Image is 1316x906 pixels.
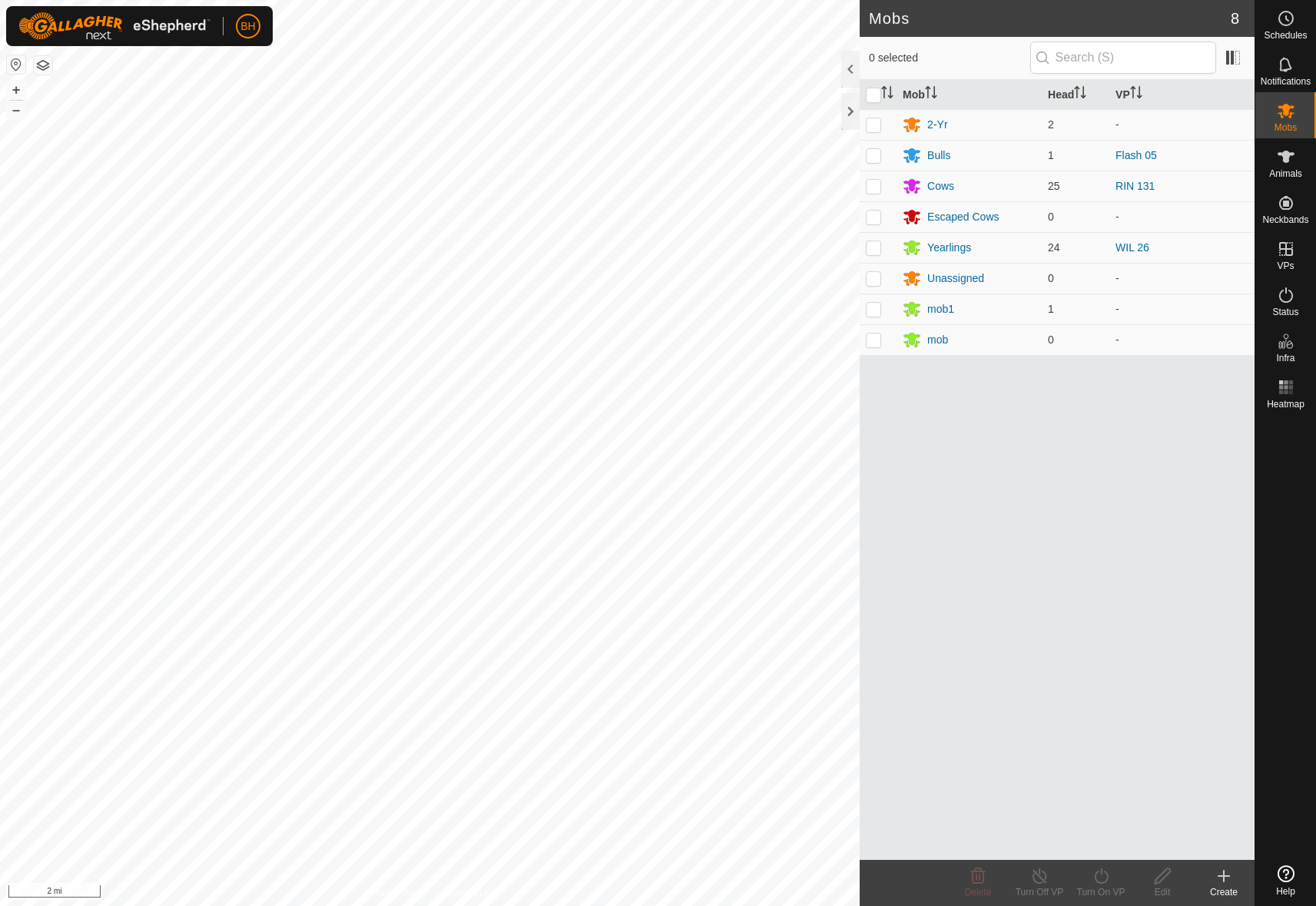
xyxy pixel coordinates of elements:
[445,886,490,900] a: Contact Us
[1115,241,1149,254] a: WIL 26
[1109,294,1255,324] td: -
[927,240,971,256] div: Yearlings
[1048,180,1060,192] span: 25
[869,50,1030,66] span: 0 selected
[1276,887,1295,896] span: Help
[1048,272,1054,284] span: 0
[1074,88,1086,101] p-sorticon: Activate to sort
[1115,180,1155,192] a: RIN 131
[18,12,210,40] img: Gallagher Logo
[927,332,948,348] div: mob
[34,56,52,75] button: Map Layers
[1048,334,1054,346] span: 0
[1130,88,1142,101] p-sorticon: Activate to sort
[1048,303,1054,315] span: 1
[1261,77,1311,86] span: Notifications
[7,81,25,99] button: +
[1269,169,1302,178] span: Animals
[1048,118,1054,131] span: 2
[1048,211,1054,223] span: 0
[1272,307,1298,317] span: Status
[869,9,1231,28] h2: Mobs
[1231,7,1239,30] span: 8
[881,88,893,101] p-sorticon: Activate to sort
[240,18,255,35] span: BH
[1070,885,1132,899] div: Turn On VP
[927,301,954,317] div: mob1
[927,117,947,133] div: 2-Yr
[1115,149,1157,161] a: Flash 05
[1276,353,1294,363] span: Infra
[965,887,992,898] span: Delete
[927,178,954,194] div: Cows
[1109,201,1255,232] td: -
[1109,109,1255,140] td: -
[7,101,25,119] button: –
[1277,261,1294,270] span: VPs
[927,209,999,225] div: Escaped Cows
[927,270,984,287] div: Unassigned
[1109,80,1255,110] th: VP
[1193,885,1255,899] div: Create
[927,148,950,164] div: Bulls
[1267,400,1304,409] span: Heatmap
[1042,80,1109,110] th: Head
[1264,31,1307,40] span: Schedules
[1030,41,1216,74] input: Search (S)
[1262,215,1308,224] span: Neckbands
[925,88,937,101] p-sorticon: Activate to sort
[1009,885,1070,899] div: Turn Off VP
[1132,885,1193,899] div: Edit
[1048,149,1054,161] span: 1
[370,886,427,900] a: Privacy Policy
[7,55,25,74] button: Reset Map
[897,80,1042,110] th: Mob
[1048,241,1060,254] span: 24
[1255,859,1316,902] a: Help
[1109,324,1255,355] td: -
[1109,263,1255,294] td: -
[1275,123,1297,132] span: Mobs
